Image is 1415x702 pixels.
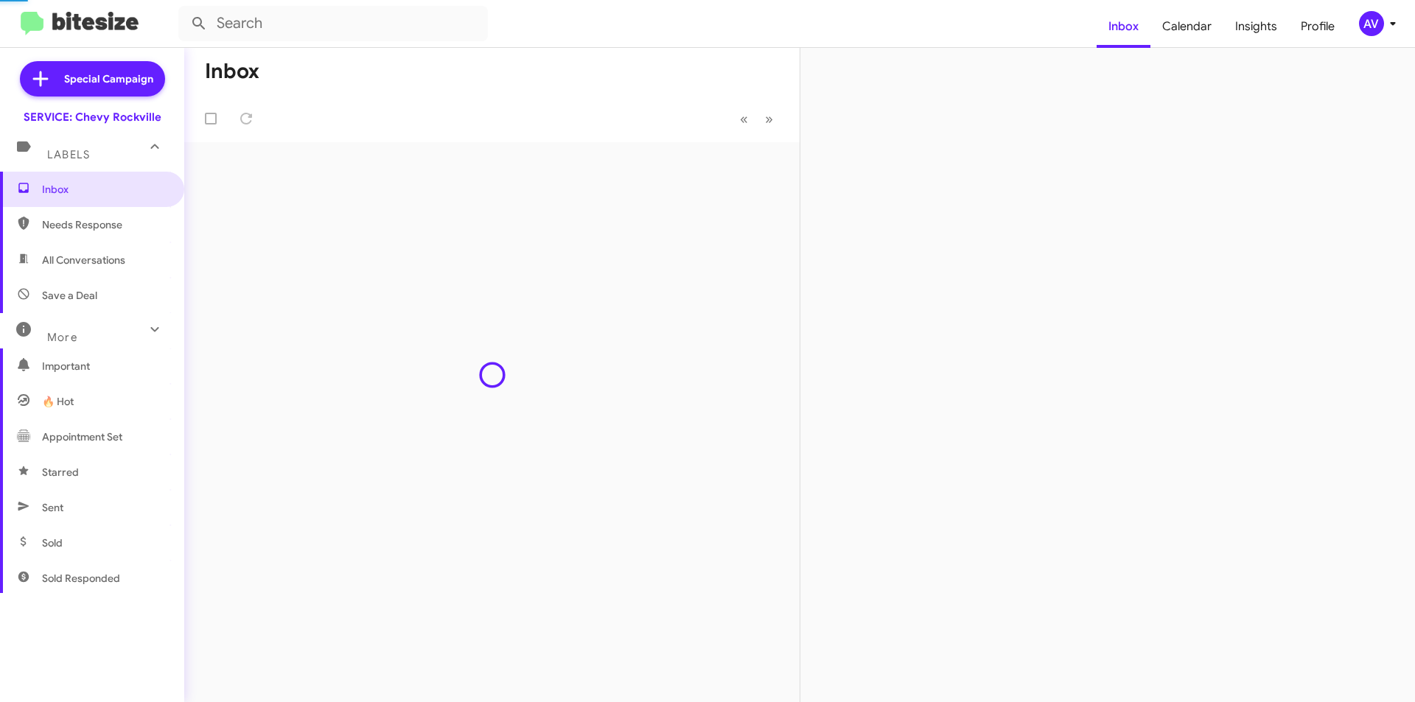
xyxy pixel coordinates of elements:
[1097,5,1150,48] a: Inbox
[178,6,488,41] input: Search
[47,148,90,161] span: Labels
[740,110,748,128] span: «
[765,110,773,128] span: »
[1223,5,1289,48] a: Insights
[42,500,63,515] span: Sent
[1289,5,1346,48] a: Profile
[42,182,167,197] span: Inbox
[64,71,153,86] span: Special Campaign
[42,536,63,550] span: Sold
[756,104,782,134] button: Next
[20,61,165,96] a: Special Campaign
[42,465,79,480] span: Starred
[42,253,125,267] span: All Conversations
[42,394,74,409] span: 🔥 Hot
[24,110,161,124] div: SERVICE: Chevy Rockville
[47,331,77,344] span: More
[731,104,757,134] button: Previous
[42,288,97,303] span: Save a Deal
[42,429,122,444] span: Appointment Set
[205,60,259,83] h1: Inbox
[42,571,120,586] span: Sold Responded
[1359,11,1384,36] div: AV
[1150,5,1223,48] a: Calendar
[732,104,782,134] nav: Page navigation example
[42,217,167,232] span: Needs Response
[42,359,167,373] span: Important
[1346,11,1399,36] button: AV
